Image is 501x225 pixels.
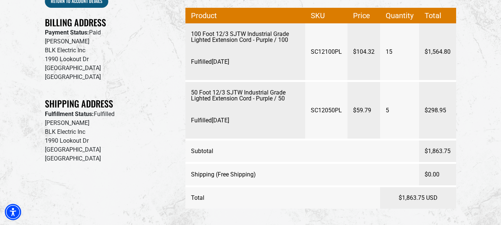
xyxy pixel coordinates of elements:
span: SC12050PL [311,100,342,121]
div: Accessibility Menu [5,204,21,220]
span: 5 [386,100,389,121]
span: SC12100PL [311,42,342,62]
p: [PERSON_NAME] BLK Electric Inc 1990 Lookout Dr [GEOGRAPHIC_DATA] [GEOGRAPHIC_DATA] [45,119,175,163]
span: $104.32 [353,42,375,62]
span: Shipping (Free Shipping) [191,164,256,185]
p: Fulfilled [45,110,175,119]
span: Fulfilled [191,52,229,72]
strong: Fulfillment Status: [45,110,94,118]
h2: Billing Address [45,17,175,28]
span: Total [425,8,451,23]
span: $1,564.80 [425,42,451,62]
p: 50 Foot 12/3 SJTW Industrial Grade Lighted Extension Cord - Purple / 50 [191,90,300,102]
span: $59.79 [353,100,371,121]
p: Paid [45,28,175,37]
span: Product [191,8,300,23]
p: 100 Foot 12/3 SJTW Industrial Grade Lighted Extension Cord - Purple / 100 [191,31,300,43]
span: 15 [386,42,392,62]
strong: Payment Status: [45,29,89,36]
span: $0.00 [425,164,439,185]
span: Fulfilled [191,110,229,131]
span: SKU [311,8,342,23]
span: Total [191,188,204,208]
span: Subtotal [191,141,213,162]
p: [PERSON_NAME] BLK Electric Inc 1990 Lookout Dr [GEOGRAPHIC_DATA] [GEOGRAPHIC_DATA] [45,37,175,82]
span: $298.95 [425,100,446,121]
span: $1,863.75 USD [399,188,438,208]
span: $1,863.75 [425,141,451,162]
time: [DATE] [212,58,229,65]
h2: Shipping Address [45,98,175,109]
span: Price [353,8,375,23]
span: Quantity [386,8,413,23]
time: [DATE] [212,117,229,124]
